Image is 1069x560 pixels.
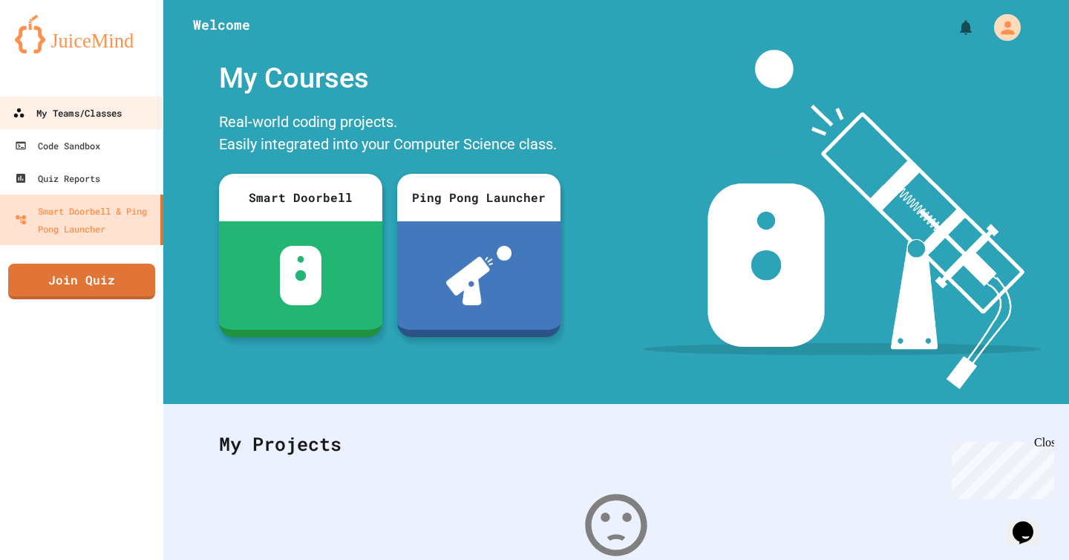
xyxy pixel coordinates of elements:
[978,10,1024,45] div: My Account
[15,15,148,53] img: logo-orange.svg
[929,15,978,40] div: My Notifications
[204,415,1028,473] div: My Projects
[6,6,102,94] div: Chat with us now!Close
[212,107,568,163] div: Real-world coding projects. Easily integrated into your Computer Science class.
[1007,501,1054,545] iframe: chat widget
[446,246,512,305] img: ppl-with-ball.png
[13,104,122,123] div: My Teams/Classes
[15,137,100,154] div: Code Sandbox
[15,169,100,187] div: Quiz Reports
[8,264,155,299] a: Join Quiz
[212,50,568,107] div: My Courses
[397,174,560,221] div: Ping Pong Launcher
[219,174,382,221] div: Smart Doorbell
[644,50,1042,389] img: banner-image-my-projects.png
[15,202,154,238] div: Smart Doorbell & Ping Pong Launcher
[946,436,1054,499] iframe: chat widget
[280,246,322,305] img: sdb-white.svg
